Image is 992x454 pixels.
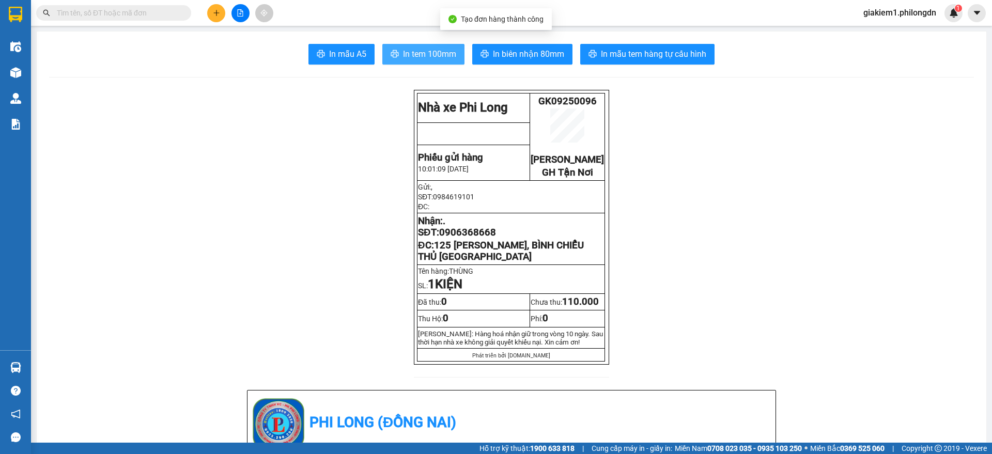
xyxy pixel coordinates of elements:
[418,215,495,238] strong: Nhận: SĐT:
[481,50,489,59] span: printer
[403,48,456,60] span: In tem 100mm
[472,44,572,65] button: printerIn biên nhận 80mm
[493,48,564,60] span: In biên nhận 80mm
[9,44,91,59] div: 0978445397
[840,444,885,452] strong: 0369 525 060
[855,6,944,19] span: giakiem1.philongdn
[317,50,325,59] span: printer
[418,267,604,275] p: Tên hàng:
[580,44,715,65] button: printerIn mẫu tem hàng tự cấu hình
[418,240,583,262] span: ĐC:
[10,41,21,52] img: warehouse-icon
[542,167,593,178] span: GH Tận Nơi
[530,294,605,310] td: Chưa thu:
[418,193,474,201] span: SĐT:
[213,9,220,17] span: plus
[461,15,544,23] span: Tạo đơn hàng thành công
[439,227,496,238] span: 0906368668
[441,296,447,307] span: 0
[448,15,457,23] span: check-circle
[11,386,21,396] span: question-circle
[99,54,114,65] span: DĐ:
[308,44,375,65] button: printerIn mẫu A5
[675,443,802,454] span: Miền Nam
[10,93,21,104] img: warehouse-icon
[538,96,597,107] span: GK09250096
[433,193,474,201] span: 0984619101
[417,294,530,310] td: Đã thu:
[428,277,435,291] span: 1
[418,202,429,211] span: ĐC:
[601,48,706,60] span: In mẫu tem hàng tự cấu hình
[231,4,250,22] button: file-add
[449,267,478,275] span: THÙNG
[417,310,530,327] td: Thu Hộ:
[9,32,91,44] div: .
[592,443,672,454] span: Cung cấp máy in - giấy in:
[11,432,21,442] span: message
[10,362,21,373] img: warehouse-icon
[329,48,366,60] span: In mẫu A5
[260,9,268,17] span: aim
[707,444,802,452] strong: 0708 023 035 - 0935 103 250
[968,4,986,22] button: caret-down
[9,9,25,20] span: Gửi:
[9,7,22,22] img: logo-vxr
[57,7,179,19] input: Tìm tên, số ĐT hoặc mã đơn
[949,8,958,18] img: icon-new-feature
[588,50,597,59] span: printer
[418,100,508,115] strong: Nhà xe Phi Long
[391,50,399,59] span: printer
[43,9,50,17] span: search
[207,4,225,22] button: plus
[382,44,464,65] button: printerIn tem 100mm
[418,240,583,262] span: 125 [PERSON_NAME], BÌNH CHIỂU THỦ [GEOGRAPHIC_DATA]
[810,443,885,454] span: Miền Bắc
[435,277,462,291] strong: KIỆN
[255,4,273,22] button: aim
[99,21,181,34] div: [PERSON_NAME]
[237,9,244,17] span: file-add
[10,119,21,130] img: solution-icon
[542,312,548,324] span: 0
[531,154,604,165] span: [PERSON_NAME]
[935,445,942,452] span: copyright
[562,296,599,307] span: 110.000
[418,165,469,173] span: 10:01:09 [DATE]
[99,48,156,84] span: HÀNG XANH
[418,281,462,290] span: SL:
[956,5,960,12] span: 1
[431,183,432,191] span: ,
[479,443,575,454] span: Hỗ trợ kỹ thuật:
[10,67,21,78] img: warehouse-icon
[582,443,584,454] span: |
[955,5,962,12] sup: 1
[99,34,181,48] div: 0352718534
[418,330,603,346] span: [PERSON_NAME]: Hàng hoá nhận giữ trong vòng 10 ngày. Sau thời hạn nhà xe không giải quy...
[99,10,123,21] span: Nhận:
[418,152,483,163] strong: Phiếu gửi hàng
[530,310,605,327] td: Phí:
[309,414,456,431] b: Phi Long (Đồng Nai)
[972,8,982,18] span: caret-down
[418,183,604,191] p: Gửi:
[530,444,575,452] strong: 1900 633 818
[443,312,448,324] span: 0
[892,443,894,454] span: |
[253,398,304,450] img: logo.jpg
[804,446,808,450] span: ⚪️
[9,9,91,32] div: [PERSON_NAME]
[472,352,550,359] span: Phát triển bởi [DOMAIN_NAME]
[443,215,445,227] span: .
[99,9,181,21] div: Hàng Xanh
[11,409,21,419] span: notification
